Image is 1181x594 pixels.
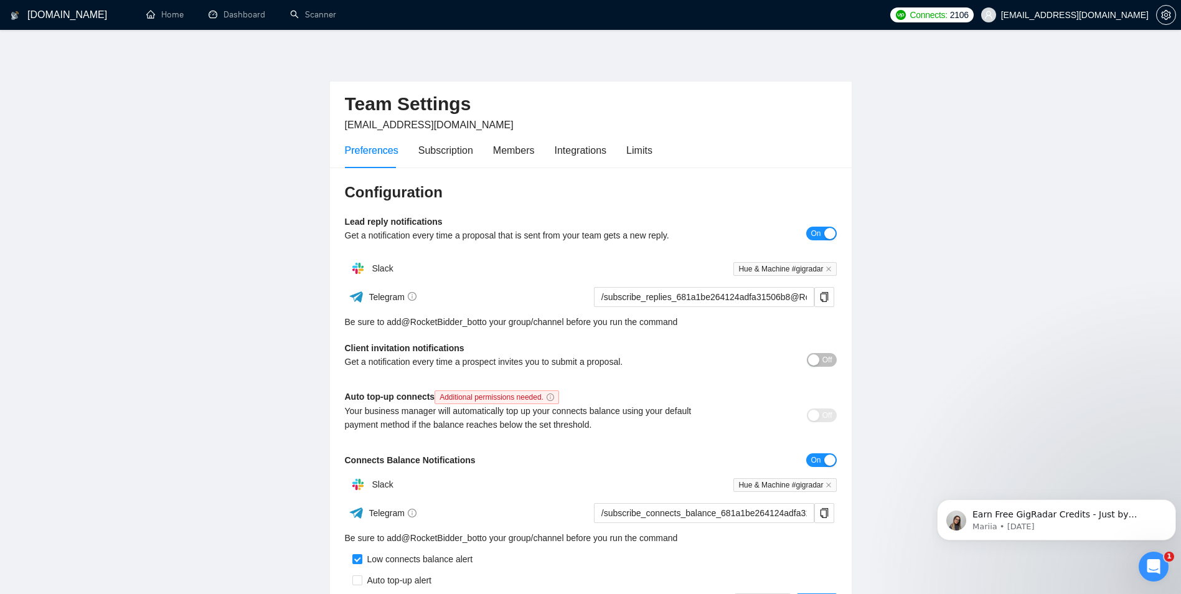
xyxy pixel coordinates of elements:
span: Off [822,353,832,367]
iframe: Intercom notifications message [932,473,1181,560]
div: Members [493,143,535,158]
span: close [826,482,832,488]
a: dashboardDashboard [209,9,265,20]
a: homeHome [146,9,184,20]
div: Limits [626,143,652,158]
div: Be sure to add to your group/channel before you run the command [345,315,837,329]
span: [EMAIL_ADDRESS][DOMAIN_NAME] [345,120,514,130]
div: Integrations [555,143,607,158]
b: Connects Balance Notifications [345,455,476,465]
iframe: Intercom live chat [1139,552,1169,582]
div: Be sure to add to your group/channel before you run the command [345,531,837,545]
a: @RocketBidder_bot [402,531,480,545]
h3: Configuration [345,182,837,202]
b: Lead reply notifications [345,217,443,227]
img: logo [11,6,19,26]
span: Telegram [369,292,416,302]
div: Subscription [418,143,473,158]
img: ww3wtPAAAAAElFTkSuQmCC [349,289,364,304]
div: Get a notification every time a proposal that is sent from your team gets a new reply. [345,229,714,242]
a: @RocketBidder_bot [402,315,480,329]
h2: Team Settings [345,92,837,117]
b: Auto top-up connects [345,392,564,402]
span: 1 [1164,552,1174,562]
a: setting [1156,10,1176,20]
div: Preferences [345,143,398,158]
span: info-circle [408,509,416,517]
span: 2106 [950,8,969,22]
span: On [811,227,821,240]
b: Client invitation notifications [345,343,464,353]
span: Additional permissions needed. [435,390,559,404]
span: copy [815,292,834,302]
img: ww3wtPAAAAAElFTkSuQmCC [349,505,364,521]
div: Your business manager will automatically top up your connects balance using your default payment ... [345,404,714,431]
div: Low connects balance alert [362,552,473,566]
span: Slack [372,479,393,489]
span: user [984,11,993,19]
button: copy [814,287,834,307]
span: info-circle [408,292,416,301]
span: Earn Free GigRadar Credits - Just by Sharing Your Story! 💬 Want more credits for sending proposal... [40,36,228,294]
span: Telegram [369,508,416,518]
span: Hue & Machine #gigradar [733,262,836,276]
p: Message from Mariia, sent 1w ago [40,48,228,59]
span: info-circle [547,394,554,401]
img: upwork-logo.png [896,10,906,20]
span: Hue & Machine #gigradar [733,478,836,492]
span: Off [822,408,832,422]
span: Connects: [910,8,947,22]
span: copy [815,508,834,518]
span: On [811,453,821,467]
span: close [826,266,832,272]
a: searchScanner [290,9,336,20]
div: Get a notification every time a prospect invites you to submit a proposal. [345,355,714,369]
img: hpQkSZIkSZIkSZIkSZIkSZIkSZIkSZIkSZIkSZIkSZIkSZIkSZIkSZIkSZIkSZIkSZIkSZIkSZIkSZIkSZIkSZIkSZIkSZIkS... [346,472,370,497]
img: hpQkSZIkSZIkSZIkSZIkSZIkSZIkSZIkSZIkSZIkSZIkSZIkSZIkSZIkSZIkSZIkSZIkSZIkSZIkSZIkSZIkSZIkSZIkSZIkS... [346,256,370,281]
button: copy [814,503,834,523]
span: setting [1157,10,1175,20]
button: setting [1156,5,1176,25]
div: Auto top-up alert [362,573,432,587]
span: Slack [372,263,393,273]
